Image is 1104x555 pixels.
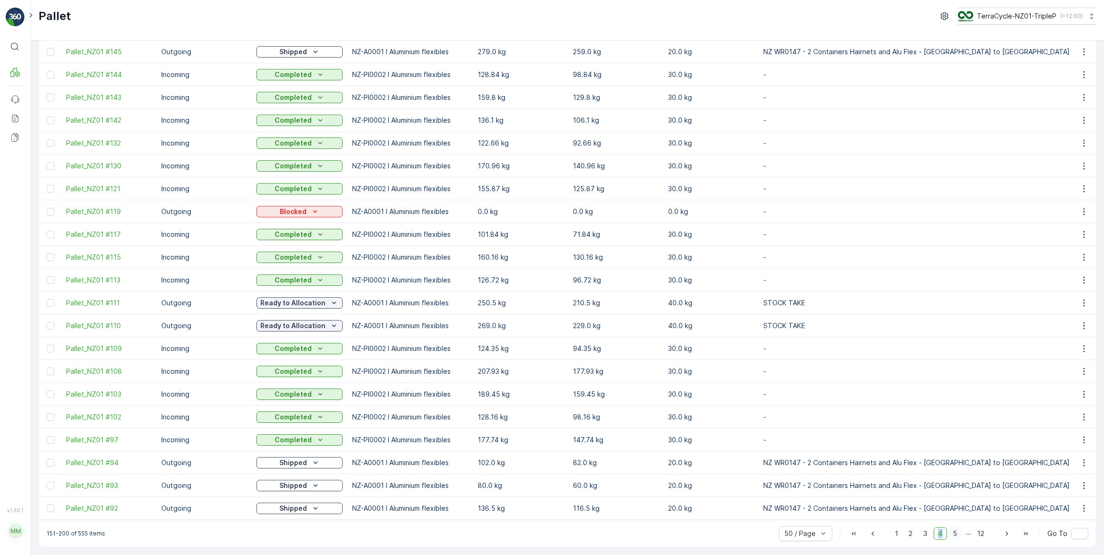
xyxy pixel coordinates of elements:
button: Ready to Allocation [256,297,343,309]
p: 60.0 kg [573,481,659,490]
p: NZ-A0001 I Aluminium flexibles [352,207,468,216]
div: Toggle Row Selected [47,231,54,238]
img: logo [6,8,25,27]
p: NZ-PI0002 I Aluminium flexibles [352,184,468,194]
p: NZ-PI0002 I Aluminium flexibles [352,344,468,353]
a: Pallet_NZ01 #93 [66,481,152,490]
p: 128.84 kg [478,70,563,79]
p: 159.8 kg [478,93,563,102]
p: 207.93 kg [478,367,563,376]
p: TerraCycle-NZ01-TripleP [977,11,1056,21]
p: Outgoing [161,504,247,513]
span: 2 [904,527,917,540]
p: NZ-A0001 I Aluminium flexibles [352,481,468,490]
p: 170.96 kg [478,161,563,171]
span: 12 [973,527,989,540]
a: Pallet_NZ01 #97 [66,435,152,445]
p: NZ-PI0002 I Aluminium flexibles [352,412,468,422]
a: Pallet_NZ01 #117 [66,230,152,239]
button: Ready to Allocation [256,320,343,331]
p: 30.0 kg [668,93,754,102]
div: Toggle Row Selected [47,253,54,261]
p: Shipped [279,458,307,467]
p: Completed [275,70,312,79]
p: Outgoing [161,207,247,216]
p: NZ-PI0002 I Aluminium flexibles [352,230,468,239]
div: Toggle Row Selected [47,48,54,56]
p: 30.0 kg [668,275,754,285]
a: Pallet_NZ01 #110 [66,321,152,331]
span: Bale [50,219,65,227]
a: Pallet_NZ01 #115 [66,253,152,262]
span: 168 [50,187,61,195]
button: Shipped [256,480,343,491]
p: Incoming [161,161,247,171]
p: 136.1 kg [478,116,563,125]
button: Completed [256,229,343,240]
div: Toggle Row Selected [47,299,54,307]
a: Pallet_NZ01 #113 [66,275,152,285]
p: Completed [275,389,312,399]
button: Completed [256,160,343,172]
span: Pallet_NZ01 #142 [66,116,152,125]
p: 106.1 kg [573,116,659,125]
p: 30.0 kg [668,253,754,262]
p: Shipped [279,47,307,57]
span: 3 [919,527,932,540]
p: Shipped [279,481,307,490]
p: NZ-PI0002 I Aluminium flexibles [352,275,468,285]
p: 229.0 kg [573,321,659,331]
p: Incoming [161,230,247,239]
span: Total Weight : [8,172,56,180]
p: 116.5 kg [573,504,659,513]
p: 250.5 kg [478,298,563,308]
p: 30.0 kg [668,161,754,171]
p: Incoming [161,70,247,79]
p: 136.5 kg [478,504,563,513]
span: 1 [891,527,902,540]
p: 92.66 kg [573,138,659,148]
p: Completed [275,275,312,285]
div: Toggle Row Selected [47,208,54,215]
p: NZ-A0001 I Aluminium flexibles [352,458,468,467]
div: Toggle Row Selected [47,139,54,147]
button: Completed [256,137,343,149]
p: Incoming [161,367,247,376]
p: Incoming [161,275,247,285]
a: Pallet_NZ01 #102 [66,412,152,422]
a: Pallet_NZ01 #121 [66,184,152,194]
p: 160.16 kg [478,253,563,262]
button: Completed [256,252,343,263]
p: 30.0 kg [668,435,754,445]
p: 102.0 kg [478,458,563,467]
p: Completed [275,184,312,194]
p: NZ-A0001 I Aluminium flexibles [352,298,468,308]
p: 177.74 kg [478,435,563,445]
p: Completed [275,93,312,102]
p: NZ-PI0002 I Aluminium flexibles [352,253,468,262]
span: Pallet_NZ01 #143 [66,93,152,102]
button: Completed [256,411,343,423]
span: Asset Type : [8,219,50,227]
p: 40.0 kg [668,298,754,308]
p: Incoming [161,344,247,353]
p: Incoming [161,253,247,262]
a: Pallet_NZ01 #92 [66,504,152,513]
p: Outgoing [161,321,247,331]
span: 25 [53,203,61,211]
span: Name : [8,156,31,164]
p: Outgoing [161,298,247,308]
p: Completed [275,344,312,353]
p: NZ-PI0002 I Aluminium flexibles [352,93,468,102]
p: 155.87 kg [478,184,563,194]
button: Shipped [256,457,343,468]
span: 4 [934,527,947,540]
p: 210.5 kg [573,298,659,308]
p: 20.0 kg [668,504,754,513]
p: 129.8 kg [573,93,659,102]
span: Pallet_NZ01 #130 [66,161,152,171]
